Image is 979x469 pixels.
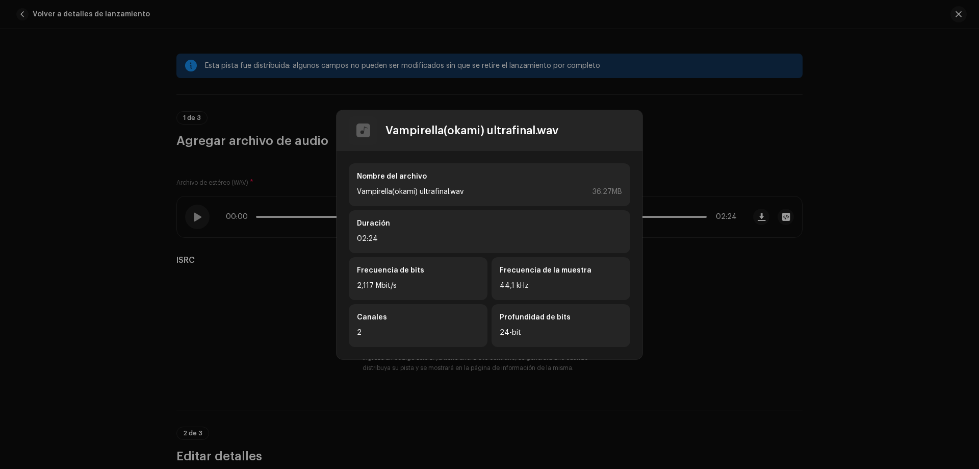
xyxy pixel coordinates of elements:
div: Vampirella(okami) ultrafinal.wav [385,125,558,137]
div: 24-bit [500,327,622,339]
div: 2,117 Mbit/s [357,280,479,292]
div: 36.27MB [592,186,622,198]
div: 2 [357,327,479,339]
div: 02:24 [357,233,622,245]
div: Canales [357,312,479,323]
div: Frecuencia de la muestra [500,265,622,276]
div: Vampirella(okami) ultrafinal.wav [357,186,463,198]
div: Duración [357,218,622,229]
div: 44,1 kHz [500,280,622,292]
div: Nombre del archivo [357,171,622,182]
div: Profundidad de bits [500,312,622,323]
div: Frecuencia de bits [357,265,479,276]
